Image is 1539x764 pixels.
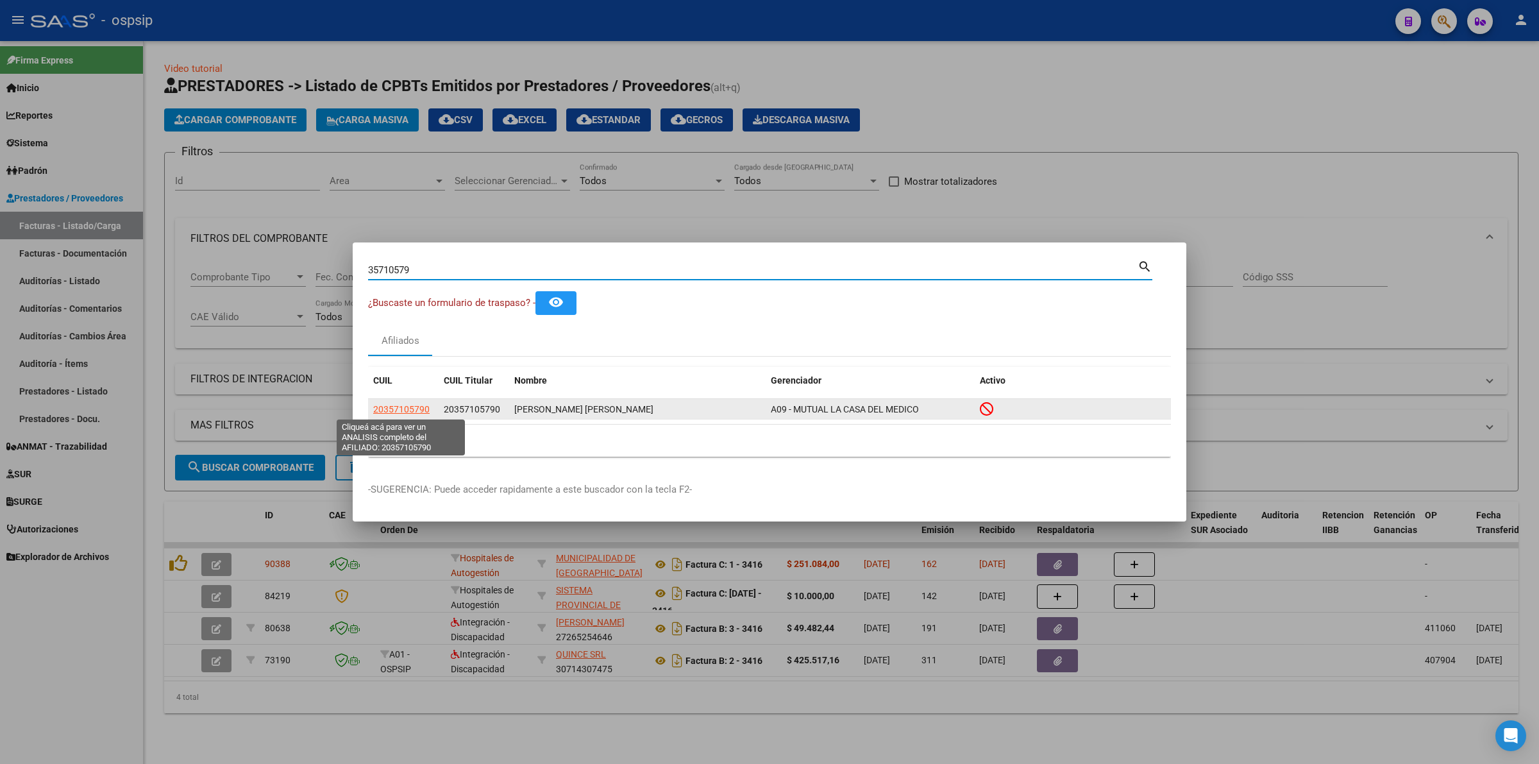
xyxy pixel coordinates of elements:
span: Nombre [514,375,547,386]
span: Activo [980,375,1005,386]
datatable-header-cell: CUIL Titular [439,367,509,395]
span: 20357105790 [373,404,430,414]
span: ¿Buscaste un formulario de traspaso? - [368,297,535,309]
span: CUIL Titular [444,375,492,386]
div: 1 total [368,425,1171,457]
div: Open Intercom Messenger [1495,720,1526,751]
datatable-header-cell: Nombre [509,367,766,395]
span: Gerenciador [771,375,821,386]
span: CUIL [373,375,392,386]
p: -SUGERENCIA: Puede acceder rapidamente a este buscador con la tecla F2- [368,482,1171,497]
div: Afiliados [382,334,419,348]
datatable-header-cell: Activo [975,367,1171,395]
span: 20357105790 [444,404,500,414]
span: A09 - MUTUAL LA CASA DEL MEDICO [771,404,919,414]
datatable-header-cell: Gerenciador [766,367,975,395]
datatable-header-cell: CUIL [368,367,439,395]
mat-icon: remove_red_eye [548,294,564,310]
div: [PERSON_NAME] [PERSON_NAME] [514,402,761,417]
mat-icon: search [1138,258,1152,273]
